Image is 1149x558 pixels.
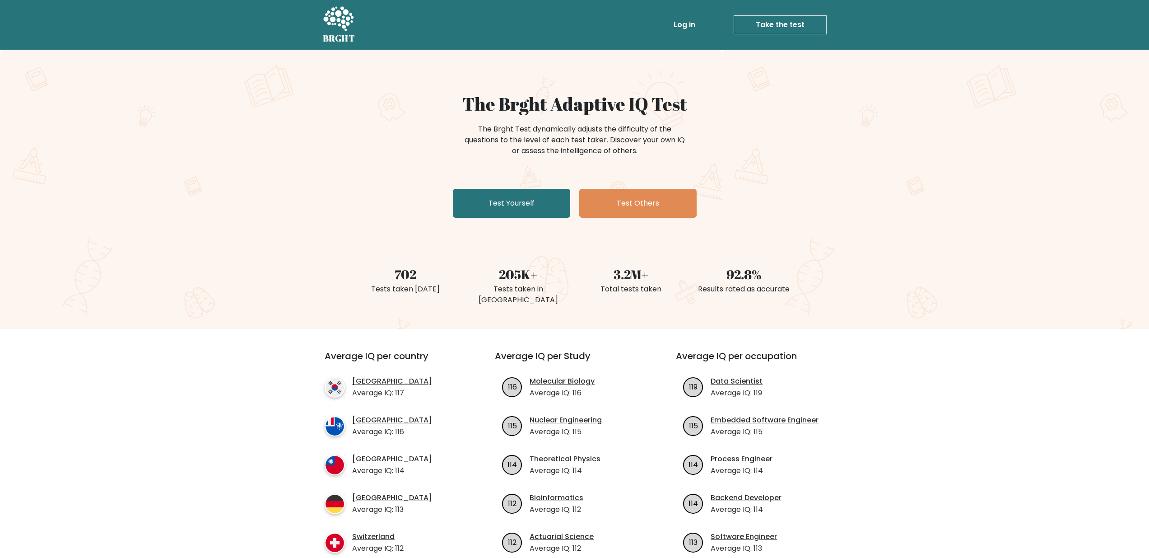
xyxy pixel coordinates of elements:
[530,376,595,387] a: Molecular Biology
[689,420,698,431] text: 115
[580,265,682,284] div: 3.2M+
[325,351,462,372] h3: Average IQ per country
[467,284,569,305] div: Tests taken in [GEOGRAPHIC_DATA]
[352,531,404,542] a: Switzerland
[676,351,835,372] h3: Average IQ per occupation
[530,504,583,515] p: Average IQ: 112
[530,543,594,554] p: Average IQ: 112
[530,531,594,542] a: Actuarial Science
[354,265,456,284] div: 702
[352,427,432,437] p: Average IQ: 116
[323,33,355,44] h5: BRGHT
[325,416,345,436] img: country
[530,388,595,399] p: Average IQ: 116
[325,494,345,514] img: country
[467,265,569,284] div: 205K+
[352,492,432,503] a: [GEOGRAPHIC_DATA]
[508,498,516,508] text: 112
[352,504,432,515] p: Average IQ: 113
[711,454,772,464] a: Process Engineer
[453,189,570,218] a: Test Yourself
[711,415,819,426] a: Embedded Software Engineer
[325,455,345,475] img: country
[354,284,456,295] div: Tests taken [DATE]
[530,454,600,464] a: Theoretical Physics
[711,492,782,503] a: Backend Developer
[507,459,517,469] text: 114
[495,351,654,372] h3: Average IQ per Study
[352,415,432,426] a: [GEOGRAPHIC_DATA]
[508,420,517,431] text: 115
[670,16,699,34] a: Log in
[711,388,763,399] p: Average IQ: 119
[693,284,795,295] div: Results rated as accurate
[530,465,600,476] p: Average IQ: 114
[508,537,516,547] text: 112
[530,492,583,503] a: Bioinformatics
[711,465,772,476] p: Average IQ: 114
[580,284,682,295] div: Total tests taken
[530,427,602,437] p: Average IQ: 115
[711,427,819,437] p: Average IQ: 115
[689,537,698,547] text: 113
[352,376,432,387] a: [GEOGRAPHIC_DATA]
[352,465,432,476] p: Average IQ: 114
[579,189,697,218] a: Test Others
[508,381,517,392] text: 116
[354,93,795,115] h1: The Brght Adaptive IQ Test
[352,454,432,464] a: [GEOGRAPHIC_DATA]
[325,377,345,398] img: country
[323,4,355,46] a: BRGHT
[711,376,763,387] a: Data Scientist
[325,533,345,553] img: country
[689,381,698,392] text: 119
[688,459,698,469] text: 114
[734,15,827,34] a: Take the test
[693,265,795,284] div: 92.8%
[711,531,777,542] a: Software Engineer
[530,415,602,426] a: Nuclear Engineering
[711,543,777,554] p: Average IQ: 113
[462,124,688,156] div: The Brght Test dynamically adjusts the difficulty of the questions to the level of each test take...
[352,388,432,399] p: Average IQ: 117
[688,498,698,508] text: 114
[711,504,782,515] p: Average IQ: 114
[352,543,404,554] p: Average IQ: 112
